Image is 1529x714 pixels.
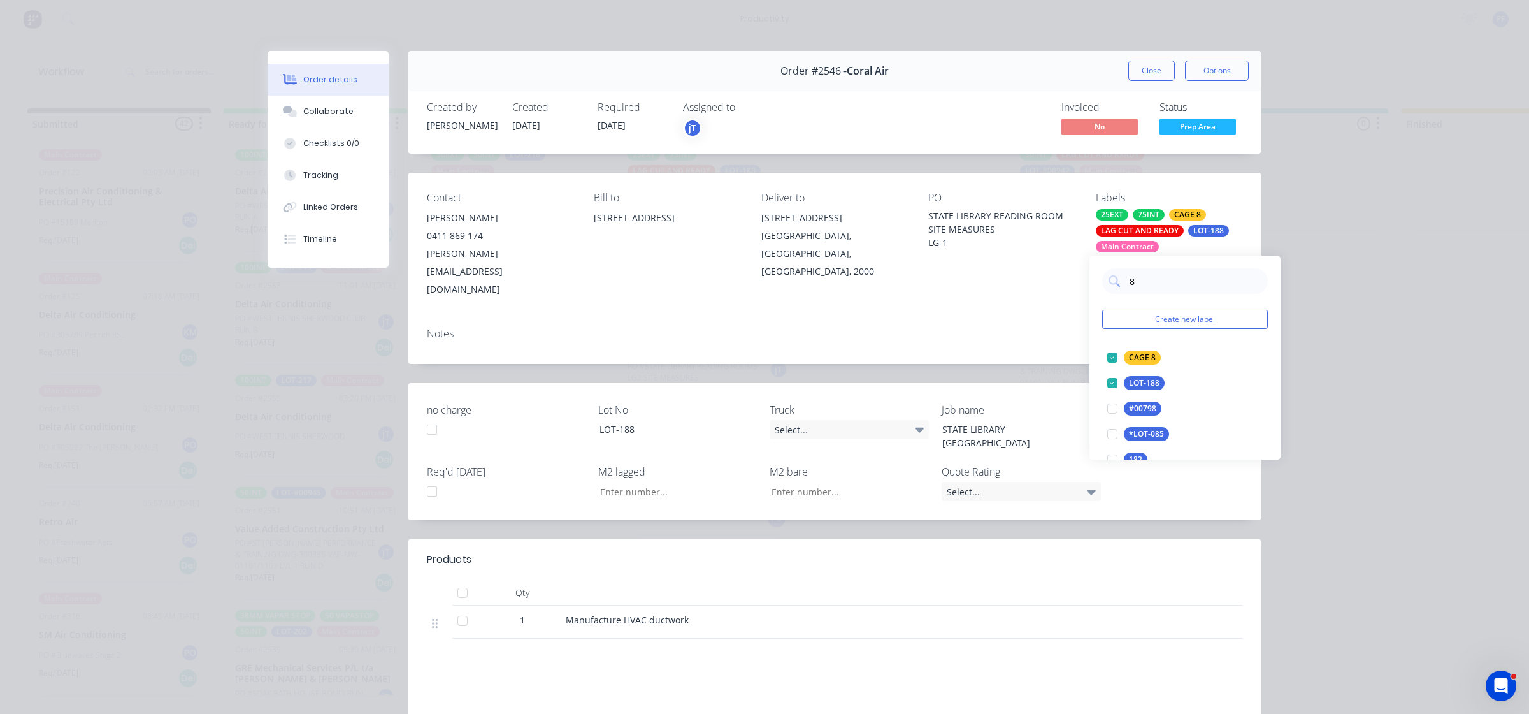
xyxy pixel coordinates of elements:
div: Tracking [303,170,338,181]
button: Create new label [1102,310,1268,329]
div: Qty [484,580,561,606]
button: LOT-188 [1102,374,1170,392]
div: *LOT-085 [1124,427,1169,441]
div: [STREET_ADDRESS][GEOGRAPHIC_DATA], [GEOGRAPHIC_DATA], [GEOGRAPHIC_DATA], 2000 [761,209,908,280]
div: Main Contract [1096,241,1159,252]
div: Order details [303,74,357,85]
div: [PERSON_NAME] [427,209,573,227]
span: 1 [520,613,525,627]
button: Tracking [268,159,389,191]
button: jT [683,119,702,138]
label: Req'd [DATE] [427,464,586,479]
label: Lot No [598,402,757,418]
input: Enter number... [589,482,757,501]
label: Quote Rating [942,464,1101,479]
button: 182 [1102,451,1152,469]
button: Timeline [268,223,389,255]
div: [PERSON_NAME] [427,119,497,132]
div: Products [427,552,471,567]
div: #00798 [1124,402,1161,416]
div: CAGE 8 [1169,209,1206,221]
div: 25EXT [1096,209,1128,221]
div: Contact [427,192,573,204]
div: CAGE 8 [1124,351,1161,365]
input: Enter number... [761,482,929,501]
button: #00798 [1102,400,1166,418]
span: Coral Air [847,65,889,77]
div: LOT-188 [1188,225,1229,237]
div: [STREET_ADDRESS] [594,209,740,227]
button: Prep Area [1159,119,1236,138]
div: 0411 869 174 [427,227,573,245]
div: LOT-188 [1124,376,1165,390]
div: Assigned to [683,101,810,113]
div: LAG CUT AND READY [1096,225,1184,237]
div: [GEOGRAPHIC_DATA], [GEOGRAPHIC_DATA], [GEOGRAPHIC_DATA], 2000 [761,227,908,280]
div: [PERSON_NAME]0411 869 174[PERSON_NAME][EMAIL_ADDRESS][DOMAIN_NAME] [427,209,573,298]
div: [PERSON_NAME][EMAIL_ADDRESS][DOMAIN_NAME] [427,245,573,298]
div: Created by [427,101,497,113]
label: M2 bare [770,464,929,479]
div: 182 [1124,453,1147,467]
div: Checklists 0/0 [303,138,359,149]
button: Checklists 0/0 [268,127,389,159]
span: [DATE] [512,119,540,131]
label: M2 lagged [598,464,757,479]
div: [STREET_ADDRESS] [594,209,740,250]
div: Created [512,101,582,113]
div: Timeline [303,233,337,245]
div: Bill to [594,192,740,204]
div: Status [1159,101,1242,113]
div: Select... [770,420,929,439]
input: Search labels [1128,268,1261,294]
div: STATE LIBRARY READING ROOM SITE MEASURES LG-1 [928,209,1075,249]
div: PO [928,192,1075,204]
div: Invoiced [1061,101,1144,113]
span: No [1061,119,1138,135]
div: 75INT [1133,209,1165,221]
iframe: Intercom live chat [1486,671,1516,701]
span: Prep Area [1159,119,1236,135]
button: CAGE 8 [1102,349,1166,367]
div: Collaborate [303,106,354,117]
button: Linked Orders [268,191,389,223]
div: [STREET_ADDRESS] [761,209,908,227]
button: Close [1128,61,1175,81]
button: Order details [268,64,389,96]
button: Options [1185,61,1249,81]
span: Manufacture HVAC ductwork [566,614,689,626]
div: Notes [427,328,1242,340]
div: Required [598,101,668,113]
button: Collaborate [268,96,389,127]
div: Select... [942,482,1101,501]
button: *LOT-085 [1102,425,1174,443]
div: LOT-188 [589,420,749,439]
span: [DATE] [598,119,626,131]
span: Order #2546 - [780,65,847,77]
div: STATE LIBRARY [GEOGRAPHIC_DATA] [932,420,1091,452]
div: Linked Orders [303,201,358,213]
label: no charge [427,402,586,418]
label: Truck [770,402,929,418]
div: Labels [1096,192,1242,204]
div: Deliver to [761,192,908,204]
label: Job name [942,402,1101,418]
